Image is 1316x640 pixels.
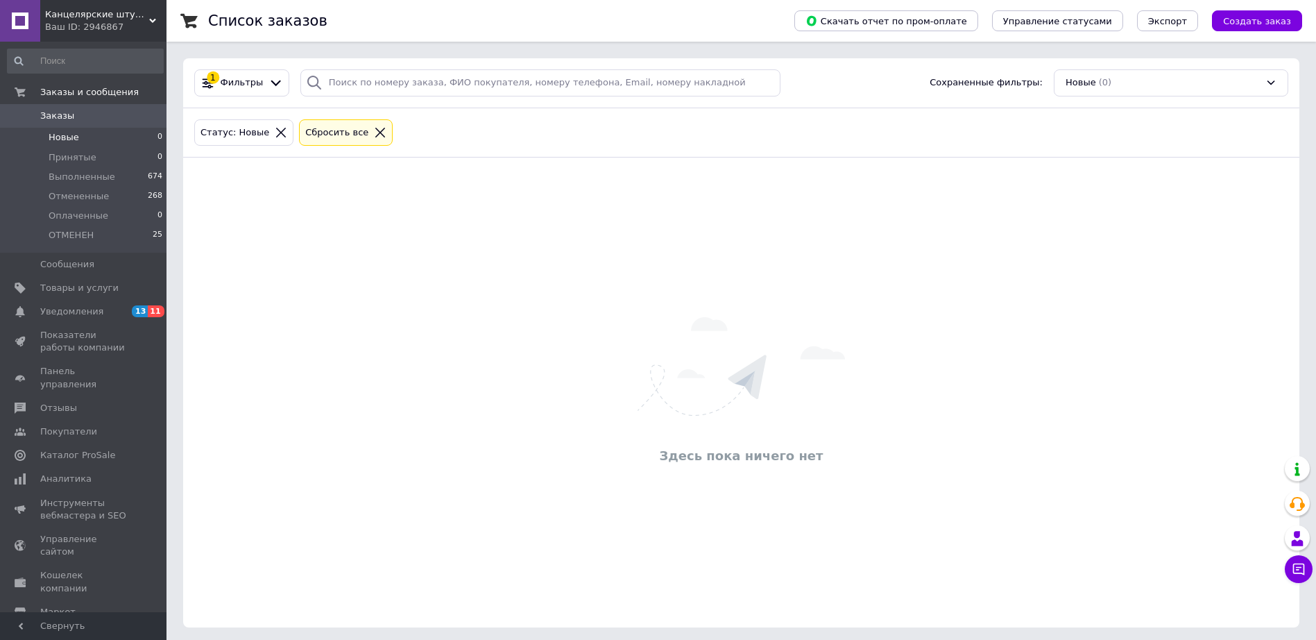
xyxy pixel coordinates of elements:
span: Каталог ProSale [40,449,115,462]
span: Покупатели [40,426,97,438]
span: Кошелек компании [40,569,128,594]
span: Отзывы [40,402,77,414]
span: Маркет [40,606,76,618]
span: Сообщения [40,258,94,271]
span: Выполненные [49,171,115,183]
span: Заказы [40,110,74,122]
span: Товары и услуги [40,282,119,294]
button: Чат с покупателем [1285,555,1313,583]
span: Управление сайтом [40,533,128,558]
h1: Список заказов [208,12,327,29]
span: ОТМЕНЕН [49,229,94,242]
span: Канцелярские штучки [45,8,149,21]
button: Управление статусами [992,10,1123,31]
span: Управление статусами [1003,16,1112,26]
button: Экспорт [1137,10,1198,31]
div: Ваш ID: 2946867 [45,21,166,33]
button: Скачать отчет по пром-оплате [794,10,978,31]
button: Создать заказ [1212,10,1302,31]
input: Поиск [7,49,164,74]
span: Фильтры [221,76,264,90]
span: Новые [49,131,79,144]
span: Инструменты вебмастера и SEO [40,497,128,522]
span: Экспорт [1148,16,1187,26]
span: 674 [148,171,162,183]
span: Уведомления [40,305,103,318]
span: Новые [1066,76,1096,90]
input: Поиск по номеру заказа, ФИО покупателя, номеру телефона, Email, номеру накладной [300,69,780,96]
span: Аналитика [40,473,92,485]
span: 0 [157,210,162,222]
span: 25 [153,229,162,242]
div: Здесь пока ничего нет [190,447,1292,464]
span: Показатели работы компании [40,329,128,354]
span: Сохраненные фильтры: [930,76,1043,90]
span: 0 [157,131,162,144]
span: 11 [148,305,164,317]
a: Создать заказ [1198,15,1302,26]
span: Оплаченные [49,210,108,222]
div: Сбросить все [302,126,371,140]
span: Отмененные [49,190,109,203]
span: (0) [1099,77,1111,87]
span: Панель управления [40,365,128,390]
span: Заказы и сообщения [40,86,139,99]
span: 268 [148,190,162,203]
span: Принятые [49,151,96,164]
span: Скачать отчет по пром-оплате [805,15,967,27]
span: 0 [157,151,162,164]
span: Создать заказ [1223,16,1291,26]
span: 13 [132,305,148,317]
div: Статус: Новые [198,126,272,140]
div: 1 [207,71,219,84]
